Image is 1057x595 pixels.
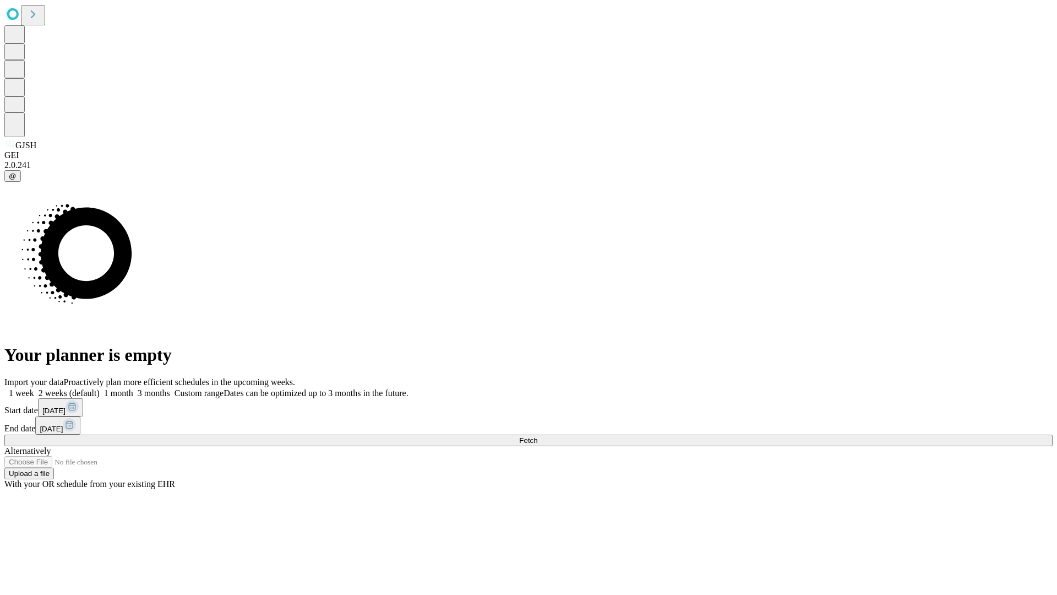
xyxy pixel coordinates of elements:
span: 1 month [104,388,133,398]
span: Alternatively [4,446,51,456]
span: Dates can be optimized up to 3 months in the future. [224,388,408,398]
span: @ [9,172,17,180]
span: GJSH [15,140,36,150]
button: [DATE] [35,416,80,435]
span: 2 weeks (default) [39,388,100,398]
span: [DATE] [42,407,66,415]
div: Start date [4,398,1053,416]
button: @ [4,170,21,182]
button: Upload a file [4,468,54,479]
span: 3 months [138,388,170,398]
span: Fetch [519,436,537,445]
span: Import your data [4,377,64,387]
div: 2.0.241 [4,160,1053,170]
button: [DATE] [38,398,83,416]
span: [DATE] [40,425,63,433]
div: GEI [4,150,1053,160]
span: 1 week [9,388,34,398]
div: End date [4,416,1053,435]
span: Proactively plan more efficient schedules in the upcoming weeks. [64,377,295,387]
span: With your OR schedule from your existing EHR [4,479,175,489]
button: Fetch [4,435,1053,446]
h1: Your planner is empty [4,345,1053,365]
span: Custom range [175,388,224,398]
